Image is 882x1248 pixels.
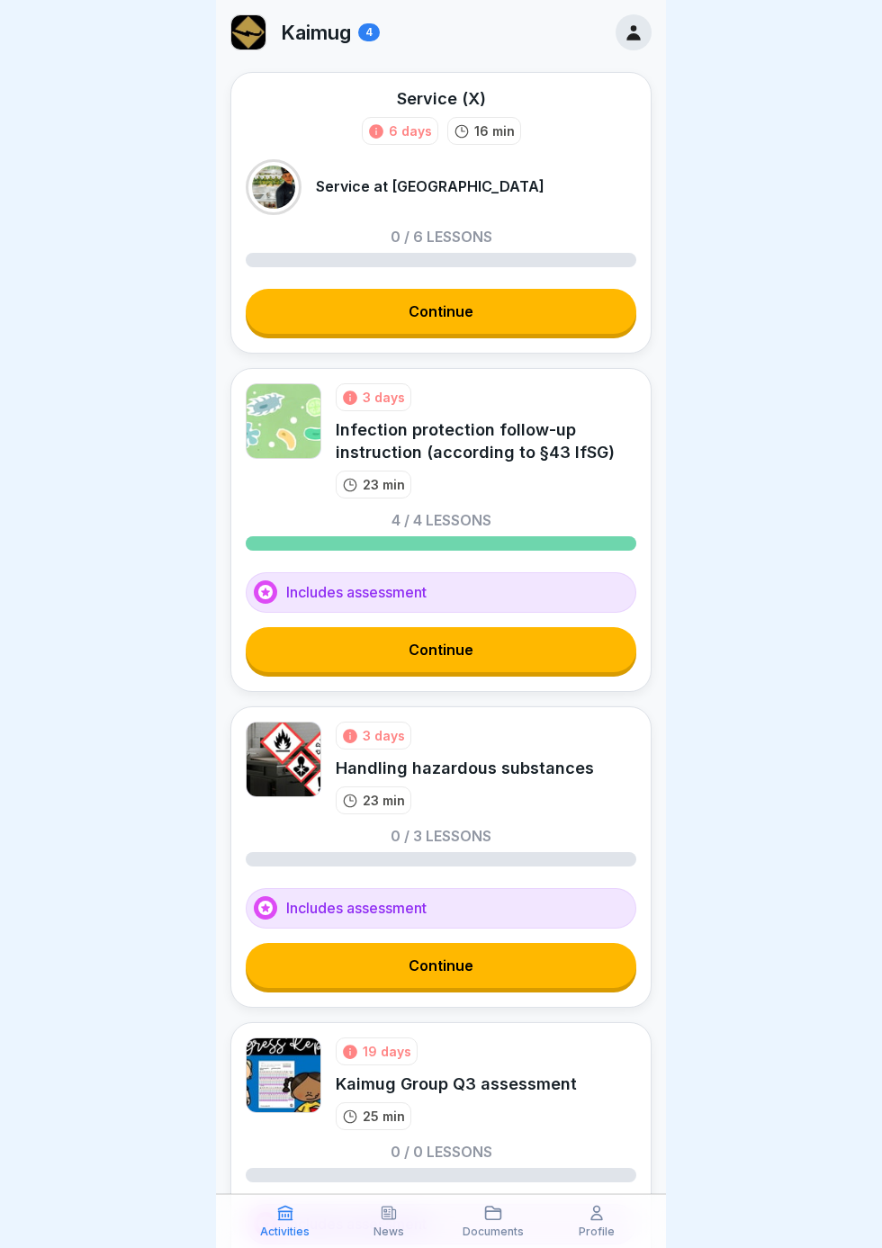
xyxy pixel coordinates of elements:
div: 3 days [363,726,405,745]
a: Continue [246,627,636,672]
div: Includes assessment [246,888,636,929]
p: 25 min [363,1107,405,1126]
div: 3 days [363,388,405,407]
p: 16 min [474,121,515,140]
p: 23 min [363,791,405,810]
div: Service (X) [397,87,486,110]
a: Continue [246,289,636,334]
div: Kaimug Group Q3 assessment [336,1073,577,1095]
p: 0 / 6 lessons [391,229,492,244]
p: 0 / 3 lessons [391,829,491,843]
p: Documents [463,1226,524,1238]
p: Kaimug [281,21,351,44]
p: Service at [GEOGRAPHIC_DATA] [316,178,544,195]
p: News [373,1226,404,1238]
p: 23 min [363,475,405,494]
p: Profile [579,1226,615,1238]
div: Handling hazardous substances [336,757,594,779]
img: e5wlzal6fzyyu8pkl39fd17k.png [246,1037,321,1113]
div: Includes assessment [246,572,636,613]
div: 6 days [389,121,432,140]
div: 19 days [363,1042,411,1061]
p: Activities [260,1226,310,1238]
img: ro33qf0i8ndaw7nkfv0stvse.png [246,722,321,797]
img: web35t86tqr3cy61n04o2uzo.png [231,15,265,49]
p: 4 / 4 lessons [391,513,491,527]
p: 0 / 0 lessons [391,1145,492,1159]
img: tgff07aey9ahi6f4hltuk21p.png [246,383,321,459]
div: Infection protection follow-up instruction (according to §43 IfSG) [336,418,636,463]
div: 4 [358,23,380,41]
a: Continue [246,943,636,988]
